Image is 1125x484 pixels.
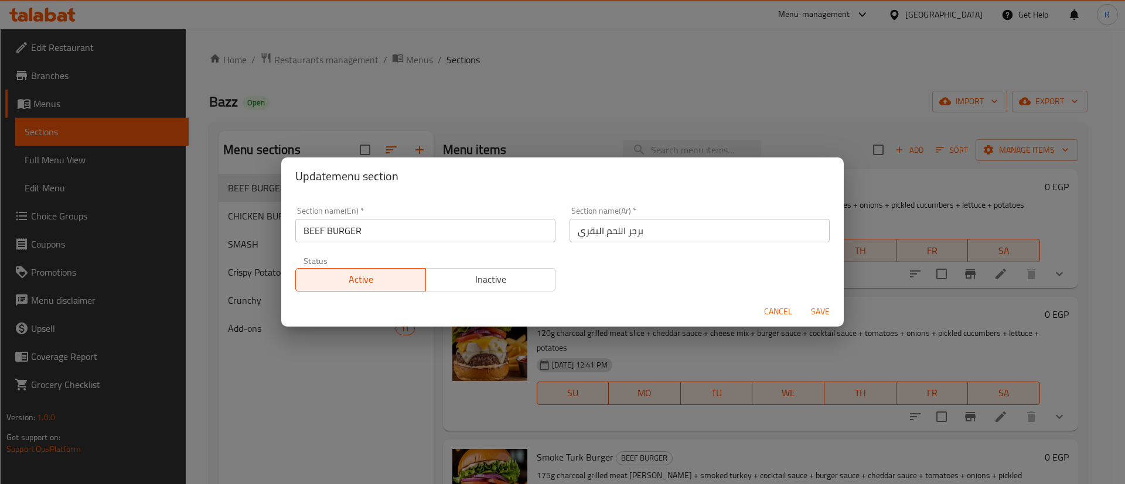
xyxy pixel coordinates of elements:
button: Active [295,268,426,291]
span: Inactive [431,271,551,288]
span: Save [806,304,834,319]
input: Please enter section name(ar) [570,219,830,242]
button: Save [802,301,839,322]
span: Active [301,271,421,288]
h2: Update menu section [295,167,830,186]
input: Please enter section name(en) [295,219,555,242]
button: Inactive [425,268,556,291]
span: Cancel [764,304,792,319]
button: Cancel [759,301,797,322]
